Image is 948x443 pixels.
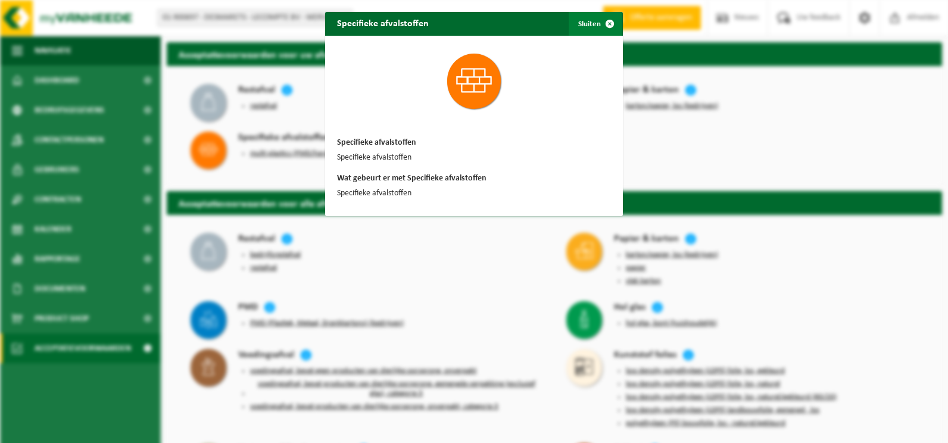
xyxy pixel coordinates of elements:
button: Sluiten [569,12,622,36]
h3: Specifieke afvalstoffen [337,139,611,147]
p: Specifieke afvalstoffen [337,153,611,163]
h2: Specifieke afvalstoffen [325,12,441,35]
h3: Wat gebeurt er met Specifieke afvalstoffen [337,174,611,183]
p: Specifieke afvalstoffen [337,189,611,198]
